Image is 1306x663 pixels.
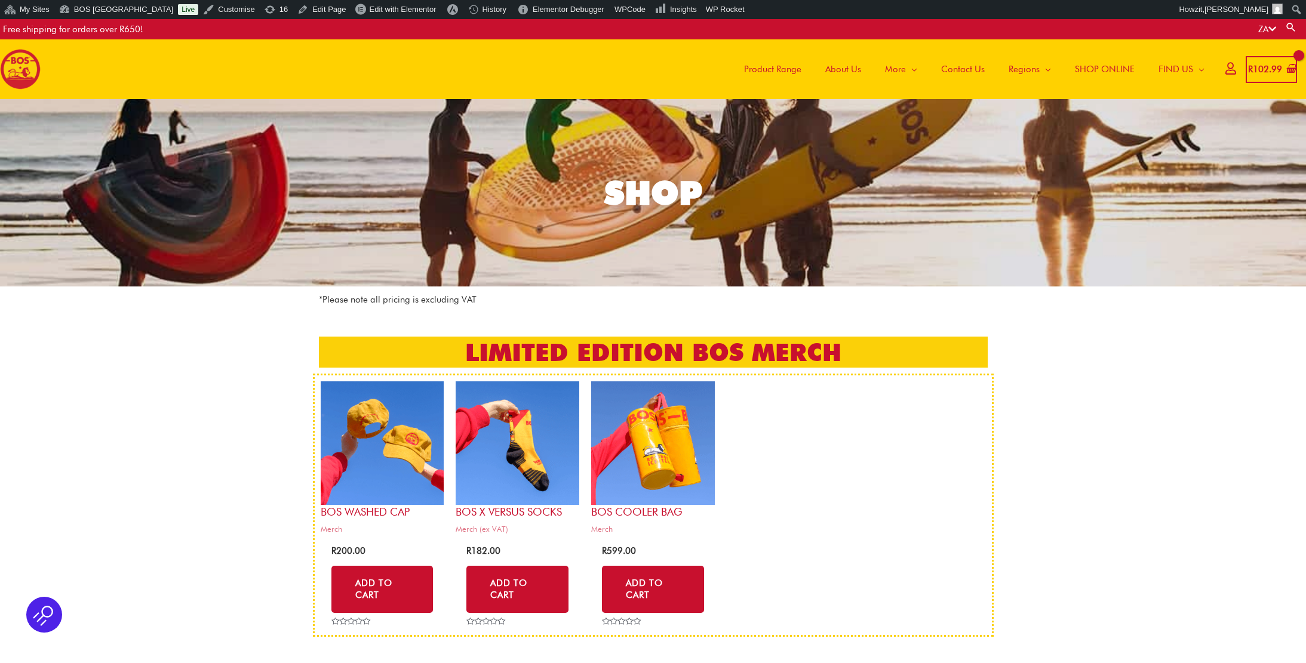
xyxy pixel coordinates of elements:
[321,505,444,519] h2: BOS Washed Cap
[319,337,988,368] h2: LIMITED EDITION BOS MERCH
[602,545,636,556] bdi: 599.00
[591,381,715,538] a: BOS Cooler bagMerch
[591,505,715,519] h2: BOS Cooler bag
[602,566,704,613] a: Add to cart: “BOS Cooler bag”
[1246,56,1297,83] a: View Shopping Cart, 1 items
[331,545,365,556] bdi: 200.00
[1009,51,1040,87] span: Regions
[591,524,715,534] span: Merch
[997,39,1063,99] a: Regions
[1204,5,1268,14] span: [PERSON_NAME]
[1248,64,1253,75] span: R
[456,381,579,505] img: bos x versus socks
[929,39,997,99] a: Contact Us
[1285,21,1297,33] a: Search button
[723,39,1216,99] nav: Site Navigation
[813,39,873,99] a: About Us
[466,566,569,613] a: Select options for “BOS x Versus Socks”
[466,545,500,556] bdi: 182.00
[732,39,813,99] a: Product Range
[1159,51,1193,87] span: FIND US
[456,505,579,519] h2: BOS x Versus Socks
[331,566,434,613] a: Add to cart: “BOS Washed Cap”
[1248,64,1282,75] bdi: 102.99
[604,177,702,209] div: SHOP
[321,524,444,534] span: Merch
[370,5,437,14] span: Edit with Elementor
[885,51,906,87] span: More
[3,19,143,39] div: Free shipping for orders over R650!
[591,381,715,505] img: bos cooler bag
[825,51,861,87] span: About Us
[456,524,579,534] span: Merch (ex VAT)
[1075,51,1135,87] span: SHOP ONLINE
[744,51,801,87] span: Product Range
[456,381,579,538] a: BOS x Versus SocksMerch (ex VAT)
[873,39,929,99] a: More
[1258,24,1276,35] a: ZA
[466,545,471,556] span: R
[1063,39,1147,99] a: SHOP ONLINE
[602,545,607,556] span: R
[941,51,985,87] span: Contact Us
[321,381,444,538] a: BOS Washed CapMerch
[331,545,336,556] span: R
[319,292,988,307] p: *Please note all pricing is excluding VAT
[178,4,198,15] a: Live
[321,381,444,505] img: bos cap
